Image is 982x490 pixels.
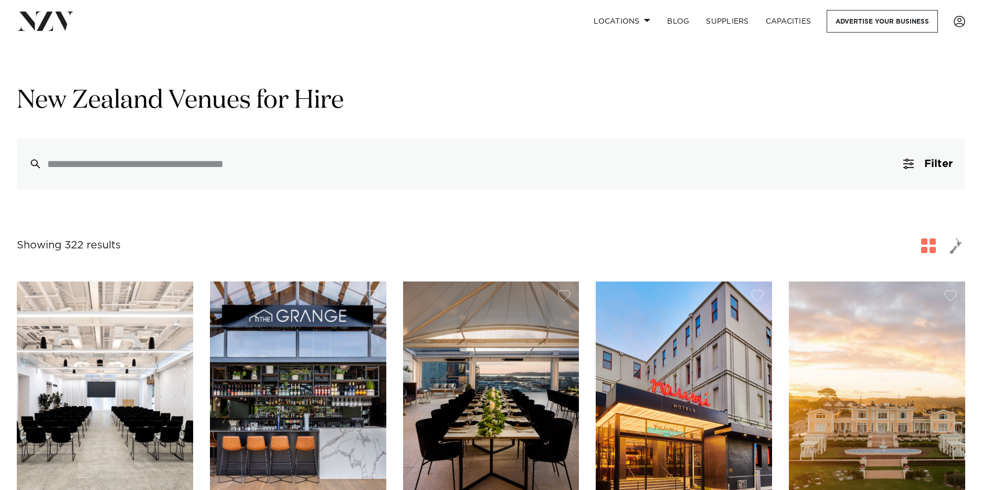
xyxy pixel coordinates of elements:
button: Filter [891,139,965,189]
a: SUPPLIERS [698,10,757,33]
a: Capacities [757,10,820,33]
img: nzv-logo.png [17,12,74,30]
div: Showing 322 results [17,237,121,254]
a: BLOG [659,10,698,33]
span: Filter [924,159,953,169]
a: Advertise your business [827,10,938,33]
a: Locations [585,10,659,33]
h1: New Zealand Venues for Hire [17,85,965,118]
